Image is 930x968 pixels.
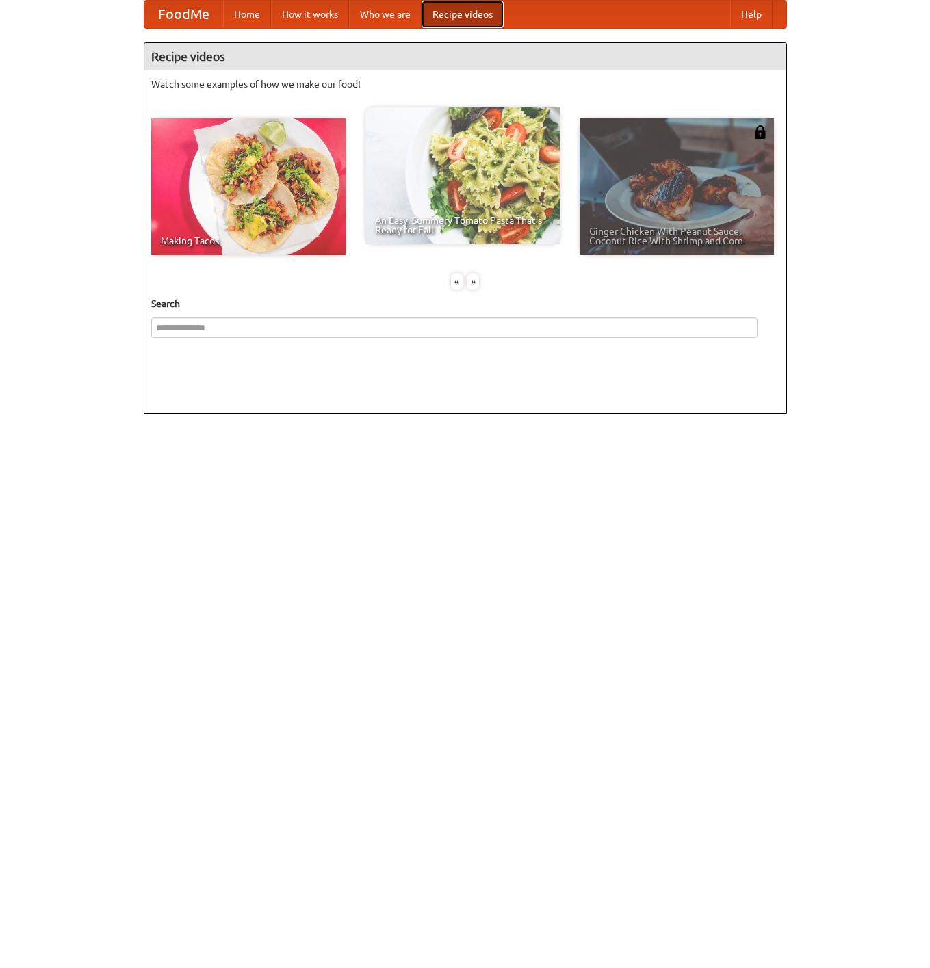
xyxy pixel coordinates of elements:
a: An Easy, Summery Tomato Pasta That's Ready for Fall [365,107,560,244]
div: « [451,273,463,290]
div: » [467,273,479,290]
span: Making Tacos [161,236,336,246]
h5: Search [151,297,779,311]
a: Making Tacos [151,118,346,255]
h4: Recipe videos [144,43,786,70]
a: How it works [271,1,349,28]
a: Recipe videos [422,1,504,28]
a: FoodMe [144,1,223,28]
img: 483408.png [753,125,767,139]
a: Help [730,1,773,28]
p: Watch some examples of how we make our food! [151,77,779,91]
a: Who we are [349,1,422,28]
a: Home [223,1,271,28]
span: An Easy, Summery Tomato Pasta That's Ready for Fall [375,215,550,235]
